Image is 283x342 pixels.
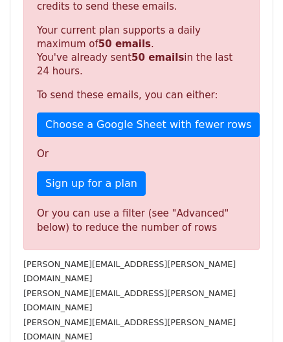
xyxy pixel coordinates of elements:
strong: 50 emails [98,38,151,50]
p: Your current plan supports a daily maximum of . You've already sent in the last 24 hours. [37,24,246,78]
div: Or you can use a filter (see "Advanced" below) to reduce the number of rows [37,206,246,235]
iframe: Chat Widget [218,280,283,342]
p: Or [37,147,246,161]
a: Sign up for a plan [37,171,146,196]
small: [PERSON_NAME][EMAIL_ADDRESS][PERSON_NAME][DOMAIN_NAME] [23,317,236,342]
a: Choose a Google Sheet with fewer rows [37,112,260,137]
strong: 50 emails [131,52,184,63]
small: [PERSON_NAME][EMAIL_ADDRESS][PERSON_NAME][DOMAIN_NAME] [23,259,236,284]
small: [PERSON_NAME][EMAIL_ADDRESS][PERSON_NAME][DOMAIN_NAME] [23,288,236,313]
p: To send these emails, you can either: [37,89,246,102]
